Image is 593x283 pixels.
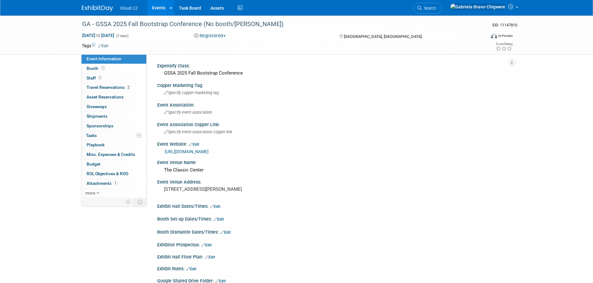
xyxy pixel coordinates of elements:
[157,252,511,260] div: Exhibit Hall Floor Plan:
[192,33,228,39] button: Registered
[492,23,517,27] span: Event ID: 11147810
[97,75,102,80] span: 1
[157,139,511,148] div: Event Website:
[157,214,511,222] div: Booth Set-up Dates/Times:
[82,54,146,64] a: Event Information
[123,198,134,206] td: Personalize Event Tab Strip
[82,5,113,11] img: ExhibitDay
[157,61,511,69] div: Expensify Class:
[82,74,146,83] a: Staff1
[164,130,232,134] span: Specify event association copper link
[82,93,146,102] a: Asset Reservations
[162,68,507,78] div: GSSA 2025 Fall Bootstrap Conference
[422,6,436,11] span: Search
[413,3,442,14] a: Search
[82,150,146,159] a: Misc. Expenses & Credits
[157,120,511,128] div: Event Association Copper Link:
[82,131,146,140] a: Tasks
[82,64,146,73] a: Booth
[498,34,513,38] div: In-Person
[95,33,101,38] span: to
[157,81,511,89] div: Copper Marketing Tag:
[164,110,212,115] span: Specify event association
[100,66,106,71] span: Booth not reserved yet
[344,34,422,39] span: [GEOGRAPHIC_DATA], [GEOGRAPHIC_DATA]
[201,243,212,247] a: Edit
[86,133,97,138] span: Tasks
[98,44,108,48] a: Edit
[87,142,105,147] span: Playbook
[450,3,506,10] img: Gabriela Bravo-Chigwere
[82,179,146,188] a: Attachments1
[87,85,131,90] span: Travel Reservations
[87,181,118,186] span: Attachments
[87,75,102,80] span: Staff
[87,94,124,99] span: Asset Reservations
[220,230,231,235] a: Edit
[449,32,513,42] div: Event Format
[82,102,146,112] a: Giveaways
[87,66,106,71] span: Booth
[80,19,476,30] div: GA - GSSA 2025 Fall Bootstrap Conference (No booth/[PERSON_NAME])
[496,43,512,46] div: Event Rating
[186,267,196,271] a: Edit
[82,169,146,179] a: ROI, Objectives & ROO
[491,33,497,38] img: Format-Inperson.png
[210,204,220,209] a: Edit
[87,104,107,109] span: Giveaways
[214,217,224,221] a: Edit
[157,264,511,272] div: Exhibit Rules:
[164,186,298,192] pre: [STREET_ADDRESS][PERSON_NAME]
[189,142,199,147] a: Edit
[165,149,209,154] a: [URL][DOMAIN_NAME]
[157,158,511,166] div: Event Venue Name:
[87,152,135,157] span: Misc. Expenses & Credits
[82,43,108,49] td: Tags
[164,90,219,95] span: Specify copper marketing tag
[205,255,215,259] a: Edit
[82,121,146,131] a: Sponsorships
[87,162,101,167] span: Budget
[82,33,115,38] span: [DATE] [DATE]
[115,34,129,38] span: (2 days)
[157,202,511,210] div: Exhibit Hall Dates/Times:
[162,165,507,175] div: The Classic Center
[85,190,95,195] span: more
[134,198,146,206] td: Toggle Event Tabs
[87,171,128,176] span: ROI, Objectives & ROO
[82,140,146,150] a: Playbook
[82,83,146,92] a: Travel Reservations2
[157,100,511,108] div: Event Association:
[157,227,511,235] div: Booth Dismantle Dates/Times:
[157,240,511,248] div: Exhibitor Prospectus:
[87,114,107,119] span: Shipments
[87,56,121,61] span: Event Information
[157,177,511,185] div: Event Venue Address:
[82,160,146,169] a: Budget
[87,123,113,128] span: Sponsorships
[82,189,146,198] a: more
[113,181,118,185] span: 1
[82,112,146,121] a: Shipments
[126,85,131,90] span: 2
[120,6,138,11] span: Kloud-12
